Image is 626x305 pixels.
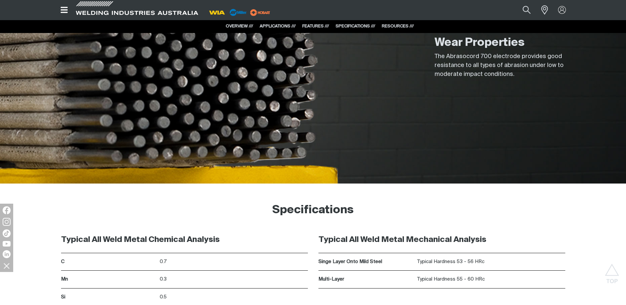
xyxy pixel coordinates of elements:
[248,8,272,17] img: miller
[61,276,156,283] p: Mn
[61,235,308,245] h3: Typical All Weld Metal Chemical Analysis
[61,258,156,266] p: C
[3,206,11,214] img: Facebook
[507,3,538,17] input: Product name or item number...
[605,264,619,279] button: Scroll to top
[515,3,538,17] button: Search products
[302,24,329,28] a: FEATURES ///
[160,293,308,301] p: 0.5
[1,260,12,271] img: hide socials
[160,258,308,266] p: 0.7
[260,24,296,28] a: APPLICATIONS ///
[248,10,272,15] a: miller
[226,24,253,28] a: OVERVIEW ///
[160,276,308,283] p: 0.3
[54,203,572,218] h2: Specifications
[417,258,565,266] p: Typical Hardness 53 - 56 HRc
[3,250,11,258] img: LinkedIn
[318,235,565,245] h3: Typical All Weld Metal Mechanical Analysis
[382,24,414,28] a: RESOURCES ///
[3,241,11,247] img: YouTube
[435,52,567,79] p: The Abrasocord 700 electrode provides good resistance to all types of abrasion under low to moder...
[318,276,414,283] p: Multi-Layer
[417,276,565,283] p: Typical Hardness 55 - 60 HRc
[3,218,11,226] img: Instagram
[336,24,375,28] a: SPECIFICATIONS ///
[61,293,156,301] p: Si
[3,229,11,237] img: TikTok
[435,36,567,50] h2: Wear Properties
[318,258,414,266] p: Singe Layer Onto Mild Steel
